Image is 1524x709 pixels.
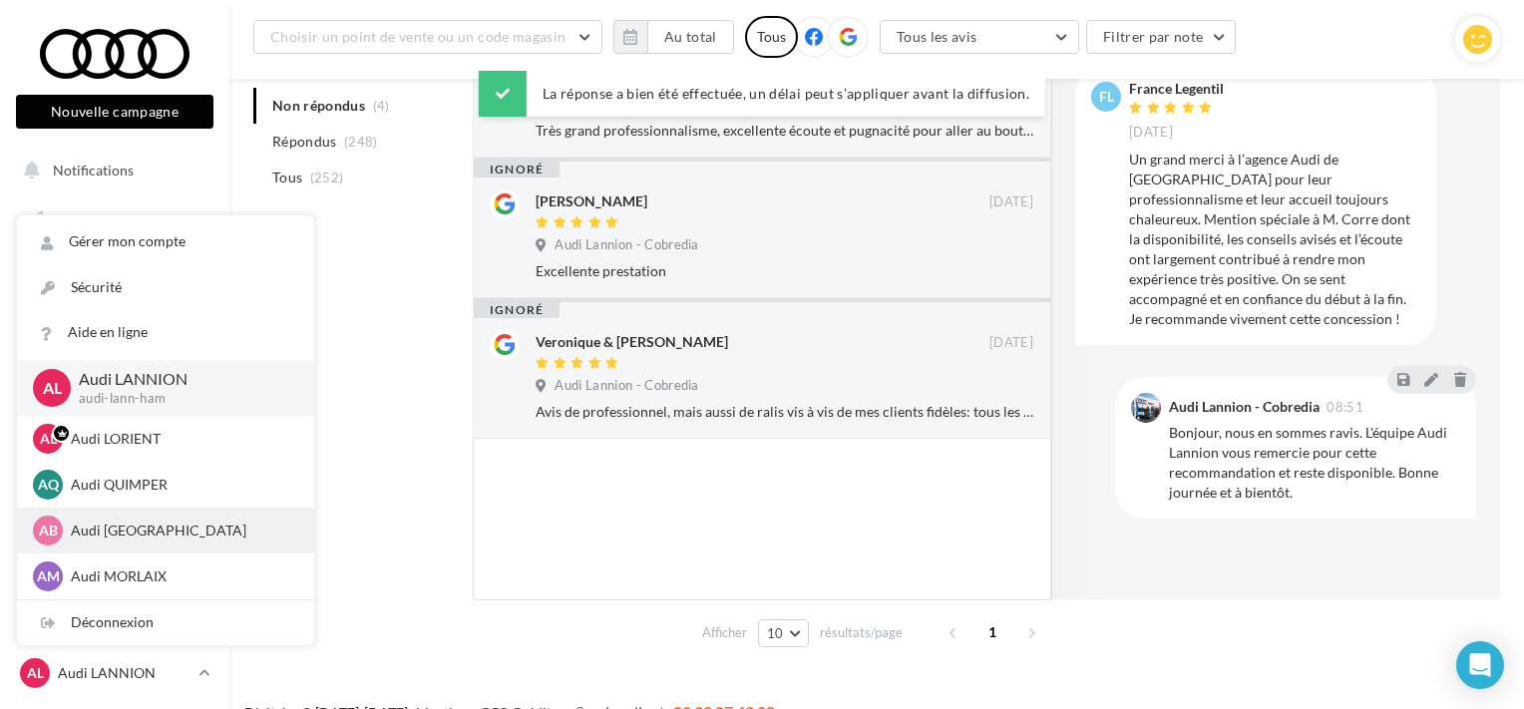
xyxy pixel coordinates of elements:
[40,429,57,449] span: AL
[71,521,290,540] p: Audi [GEOGRAPHIC_DATA]
[1327,401,1363,414] span: 08:51
[12,199,217,241] a: Opérations
[536,261,1033,281] div: Excellente prestation
[71,429,290,449] p: Audi LORIENT
[17,600,314,645] div: Déconnexion
[1169,400,1320,414] div: Audi Lannion - Cobredia
[479,71,1045,117] div: La réponse a bien été effectuée, un délai peut s’appliquer avant la diffusion.
[58,663,190,683] p: Audi LANNION
[1129,150,1420,329] div: Un grand merci à l’agence Audi de [GEOGRAPHIC_DATA] pour leur professionnalisme et leur accueil t...
[71,566,290,586] p: Audi MORLAIX
[272,168,302,187] span: Tous
[555,236,698,254] span: Audi Lannion - Cobredia
[270,28,566,45] span: Choisir un point de vente ou un code magasin
[79,390,282,408] p: audi-lann-ham
[27,663,44,683] span: AL
[647,20,734,54] button: Au total
[989,334,1033,352] span: [DATE]
[17,219,314,264] a: Gérer mon compte
[758,619,809,647] button: 10
[1129,82,1224,96] div: France Legentil
[12,350,217,392] a: Campagnes
[702,623,747,642] span: Afficher
[1456,641,1504,689] div: Open Intercom Messenger
[880,20,1079,54] button: Tous les avis
[12,399,217,441] a: Médiathèque
[12,150,209,191] button: Notifications
[767,625,784,641] span: 10
[897,28,977,45] span: Tous les avis
[344,134,378,150] span: (248)
[1169,423,1460,503] div: Bonjour, nous en sommes ravis. L'équipe Audi Lannion vous remercie pour cette recommandation et r...
[79,368,282,391] p: Audi LANNION
[536,402,1033,422] div: Avis de professionnel, mais aussi de ralis vis à vis de mes clients fidèles: tous les jours, nous...
[16,95,213,129] button: Nouvelle campagne
[474,302,560,318] div: ignoré
[1099,87,1114,107] span: FL
[272,132,337,152] span: Répondus
[38,475,59,495] span: AQ
[37,566,60,586] span: AM
[820,623,903,642] span: résultats/page
[989,193,1033,211] span: [DATE]
[12,449,217,508] a: PLV et print personnalisable
[536,191,647,211] div: [PERSON_NAME]
[53,162,134,178] span: Notifications
[745,16,798,58] div: Tous
[555,377,698,395] span: Audi Lannion - Cobredia
[71,475,290,495] p: Audi QUIMPER
[1086,20,1237,54] button: Filtrer par note
[17,265,314,310] a: Sécurité
[39,521,58,540] span: AB
[17,310,314,355] a: Aide en ligne
[536,332,728,352] div: Veronique & [PERSON_NAME]
[613,20,734,54] button: Au total
[12,248,217,291] a: Boîte de réception13
[16,654,213,692] a: AL Audi LANNION
[1129,124,1173,142] span: [DATE]
[474,162,560,177] div: ignoré
[43,376,62,399] span: AL
[310,170,344,185] span: (252)
[536,121,1033,141] div: Très grand professionnalisme, excellente écoute et pugnacité pour aller au bout du sujet toujours...
[12,300,217,342] a: Visibilité en ligne
[976,616,1008,648] span: 1
[52,211,122,228] span: Opérations
[253,20,602,54] button: Choisir un point de vente ou un code magasin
